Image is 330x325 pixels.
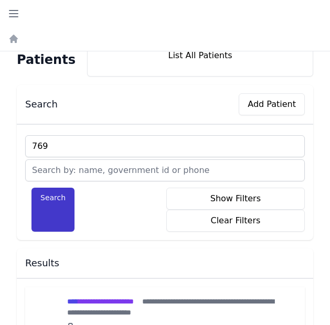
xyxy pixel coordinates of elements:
h1: Find Patients [17,35,87,68]
button: Add Patient [239,93,305,115]
div: List All Patients [87,35,313,77]
h3: Search [25,98,58,111]
input: Find by: id [25,135,305,157]
button: Search [31,188,74,232]
input: Search by: name, government id or phone [25,159,305,181]
button: Clear Filters [166,210,305,232]
h3: Results [25,257,305,269]
button: Show Filters [166,188,305,210]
